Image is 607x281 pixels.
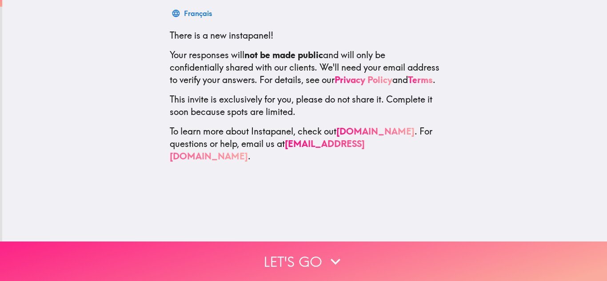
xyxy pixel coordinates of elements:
[170,4,216,22] button: Français
[335,74,392,85] a: Privacy Policy
[170,125,440,162] p: To learn more about Instapanel, check out . For questions or help, email us at .
[408,74,433,85] a: Terms
[184,7,212,20] div: Français
[170,30,273,41] span: There is a new instapanel!
[244,49,323,60] b: not be made public
[170,49,440,86] p: Your responses will and will only be confidentially shared with our clients. We'll need your emai...
[170,93,440,118] p: This invite is exclusively for you, please do not share it. Complete it soon because spots are li...
[336,126,415,137] a: [DOMAIN_NAME]
[170,138,365,162] a: [EMAIL_ADDRESS][DOMAIN_NAME]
